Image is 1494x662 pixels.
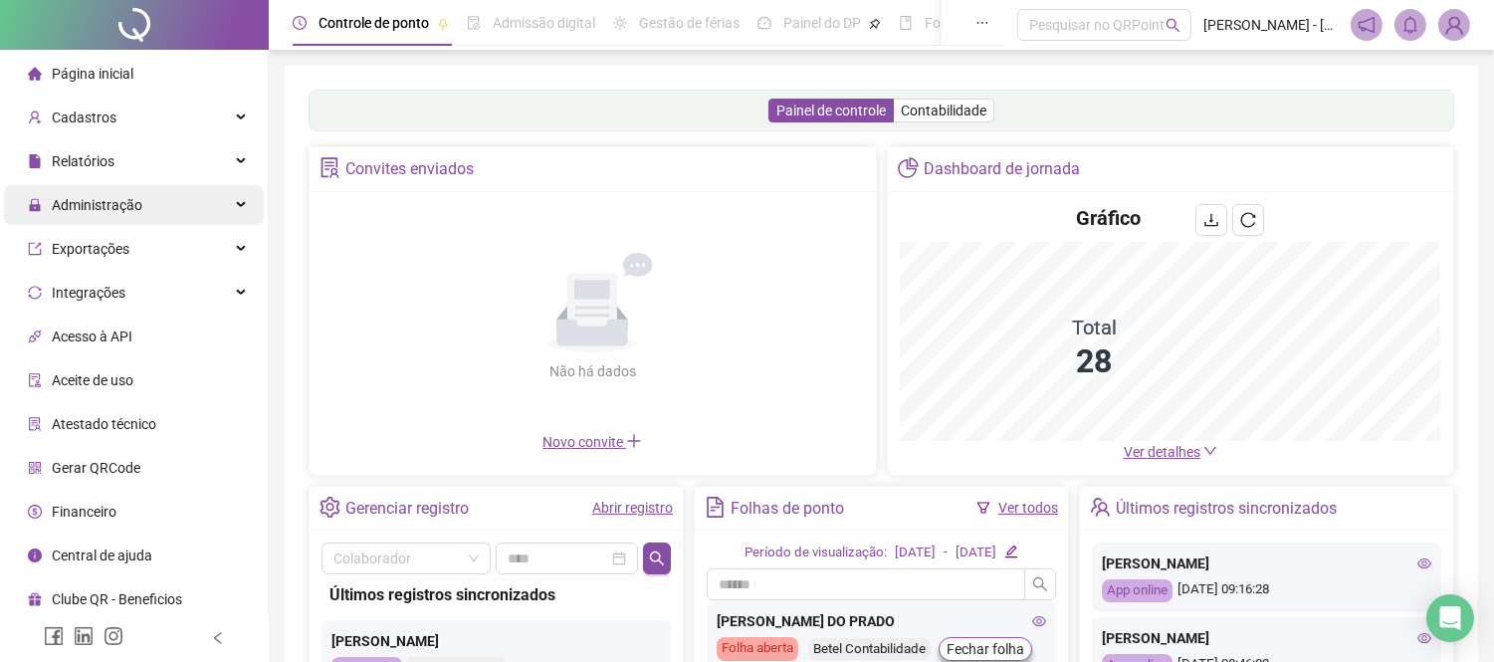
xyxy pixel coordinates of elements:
span: qrcode [28,461,42,475]
span: ellipsis [975,16,989,30]
div: Período de visualização: [745,543,887,563]
span: pie-chart [898,157,919,178]
span: audit [28,373,42,387]
a: Ver todos [998,500,1058,516]
div: Folhas de ponto [731,492,844,526]
span: Gestão de férias [639,15,740,31]
span: gift [28,592,42,606]
span: linkedin [74,626,94,646]
span: file-done [467,16,481,30]
span: sync [28,286,42,300]
span: search [1166,18,1180,33]
span: Novo convite [542,434,642,450]
img: 92484 [1439,10,1469,40]
span: Painel de controle [776,103,886,118]
span: lock [28,198,42,212]
span: reload [1240,212,1256,228]
span: Controle de ponto [319,15,429,31]
span: Admissão digital [493,15,595,31]
span: down [1203,444,1217,458]
span: info-circle [28,549,42,562]
span: Cadastros [52,110,116,125]
span: Integrações [52,285,125,301]
span: filter [976,501,990,515]
span: Acesso à API [52,329,132,344]
div: [DATE] 09:16:28 [1102,579,1431,602]
span: Atestado técnico [52,416,156,432]
span: search [1032,576,1048,592]
span: Gerar QRCode [52,460,140,476]
span: pushpin [437,18,449,30]
span: edit [1004,545,1017,557]
span: download [1203,212,1219,228]
span: file [28,154,42,168]
div: Últimos registros sincronizados [329,582,663,607]
div: Gerenciar registro [345,492,469,526]
span: Aceite de uso [52,372,133,388]
span: bell [1401,16,1419,34]
span: left [211,631,225,645]
span: clock-circle [293,16,307,30]
span: Página inicial [52,66,133,82]
span: Relatórios [52,153,114,169]
div: [PERSON_NAME] DO PRADO [717,610,1046,632]
span: plus [626,433,642,449]
span: Contabilidade [901,103,986,118]
span: eye [1417,556,1431,570]
span: Folha de pagamento [925,15,1052,31]
div: [PERSON_NAME] [1102,552,1431,574]
span: search [649,551,665,566]
span: sun [613,16,627,30]
span: home [28,67,42,81]
span: Central de ajuda [52,548,152,563]
span: dollar [28,505,42,519]
div: Open Intercom Messenger [1426,594,1474,642]
span: instagram [104,626,123,646]
div: App online [1102,579,1173,602]
span: Administração [52,197,142,213]
div: [DATE] [956,543,996,563]
span: eye [1417,631,1431,645]
span: file-text [705,497,726,518]
span: pushpin [869,18,881,30]
span: Ver detalhes [1124,444,1200,460]
div: - [944,543,948,563]
span: solution [28,417,42,431]
span: eye [1032,614,1046,628]
h4: Gráfico [1076,204,1141,232]
div: [PERSON_NAME] [1102,627,1431,649]
div: Folha aberta [717,637,798,661]
div: Últimos registros sincronizados [1116,492,1337,526]
span: setting [320,497,340,518]
span: Exportações [52,241,129,257]
div: Betel Contabilidade [808,638,931,661]
span: [PERSON_NAME] - [PERSON_NAME] [1203,14,1339,36]
span: Painel do DP [783,15,861,31]
span: Fechar folha [947,638,1024,660]
span: dashboard [757,16,771,30]
div: Convites enviados [345,152,474,186]
a: Abrir registro [592,500,673,516]
span: team [1090,497,1111,518]
span: export [28,242,42,256]
button: Fechar folha [939,637,1032,661]
span: user-add [28,110,42,124]
span: facebook [44,626,64,646]
span: notification [1358,16,1376,34]
div: Dashboard de jornada [924,152,1080,186]
span: api [28,330,42,343]
span: Clube QR - Beneficios [52,591,182,607]
div: [DATE] [895,543,936,563]
a: Ver detalhes down [1124,444,1217,460]
span: solution [320,157,340,178]
div: Não há dados [501,360,684,382]
span: Financeiro [52,504,116,520]
div: [PERSON_NAME] [331,630,661,652]
span: book [899,16,913,30]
